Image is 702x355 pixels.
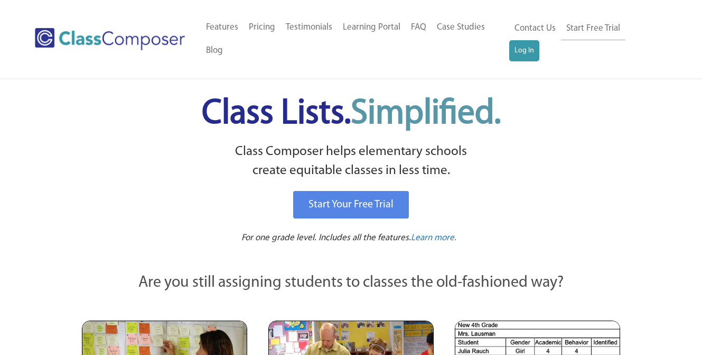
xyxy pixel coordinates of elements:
[82,271,621,295] p: Are you still assigning students to classes the old-fashioned way?
[308,199,394,210] span: Start Your Free Trial
[509,17,561,40] a: Contact Us
[244,16,280,39] a: Pricing
[411,232,456,245] a: Learn more.
[432,16,490,39] a: Case Studies
[351,97,501,131] span: Simplified.
[338,16,406,39] a: Learning Portal
[509,40,539,61] a: Log In
[201,16,509,62] nav: Header Menu
[509,17,659,61] nav: Header Menu
[406,16,432,39] a: FAQ
[35,28,185,50] img: Class Composer
[201,16,244,39] a: Features
[201,39,228,62] a: Blog
[411,233,456,242] span: Learn more.
[80,142,622,181] p: Class Composer helps elementary schools create equitable classes in less time.
[202,97,501,131] span: Class Lists.
[280,16,338,39] a: Testimonials
[241,233,411,242] span: For one grade level. Includes all the features.
[561,17,625,41] a: Start Free Trial
[293,191,409,219] a: Start Your Free Trial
